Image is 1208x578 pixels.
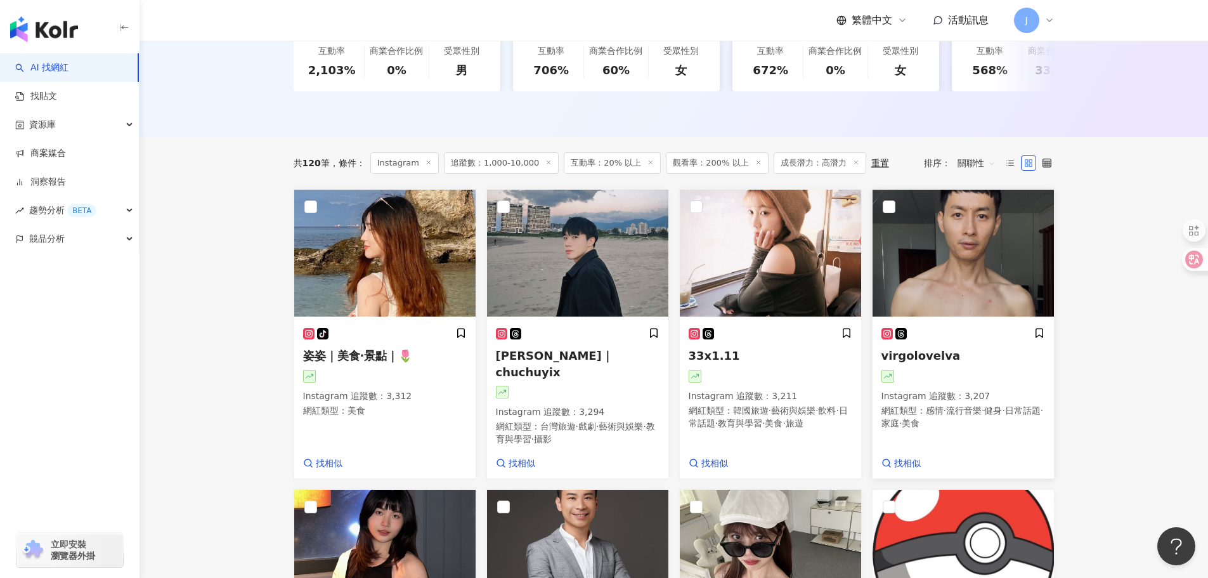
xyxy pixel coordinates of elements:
div: 互動率 [538,45,564,58]
a: 商案媒合 [15,147,66,160]
p: Instagram 追蹤數 ： 3,294 [496,406,659,419]
div: 60% [602,62,630,78]
div: 商業合作比例 [809,45,862,58]
span: 觀看率：200% 以上 [666,152,768,174]
span: 美食 [347,405,365,416]
span: · [769,405,771,416]
span: 家庭 [881,418,899,428]
span: 感情 [926,405,944,416]
img: KOL Avatar [873,190,1054,317]
p: 網紅類型 ： [496,421,659,445]
img: KOL Avatar [680,190,861,317]
div: 互動率 [318,45,345,58]
div: 男 [456,62,467,78]
span: · [715,418,718,428]
a: 找相似 [881,457,921,470]
span: virgolovelva [881,349,961,362]
p: Instagram 追蹤數 ： 3,207 [881,390,1045,403]
p: 網紅類型 ： [881,405,1045,430]
div: 受眾性別 [444,45,479,58]
div: 商業合作比例 [1028,45,1081,58]
div: 商業合作比例 [589,45,642,58]
div: 共 筆 [294,158,330,168]
p: Instagram 追蹤數 ： 3,312 [303,390,467,403]
div: 706% [533,62,569,78]
a: KOL AvatarvirgolovelvaInstagram 追蹤數：3,207網紅類型：感情·流行音樂·健身·日常話題·家庭·美食找相似 [872,189,1055,480]
div: 33.3% [1035,62,1074,78]
span: 藝術與娛樂 [771,405,815,416]
span: 趨勢分析 [29,196,96,225]
span: · [899,418,902,428]
span: J [1025,13,1027,27]
span: 立即安裝 瀏覽器外掛 [51,539,95,562]
span: 日常話題 [689,405,848,428]
span: rise [15,206,24,215]
a: 找相似 [689,457,728,470]
p: 網紅類型 ： [303,405,467,417]
span: 美食 [902,418,919,428]
span: · [836,405,838,416]
div: 商業合作比例 [370,45,423,58]
a: 找貼文 [15,90,57,103]
span: · [643,421,646,431]
span: 旅遊 [786,418,803,428]
p: Instagram 追蹤數 ： 3,211 [689,390,852,403]
a: 洞察報告 [15,176,66,188]
span: · [596,421,599,431]
span: 找相似 [509,457,535,470]
span: · [576,421,578,431]
span: 追蹤數：1,000-10,000 [444,152,559,174]
a: 找相似 [303,457,342,470]
div: 568% [972,62,1008,78]
div: 重置 [871,158,889,168]
span: · [783,418,785,428]
span: 互動率：20% 以上 [564,152,661,174]
span: 教育與學習 [718,418,762,428]
img: KOL Avatar [294,190,476,317]
iframe: Help Scout Beacon - Open [1157,527,1195,565]
span: 韓國旅遊 [733,405,769,416]
span: 台灣旅遊 [540,421,576,431]
span: 找相似 [894,457,921,470]
span: 繁體中文 [852,13,892,27]
span: Instagram [370,152,439,174]
span: 找相似 [316,457,342,470]
span: · [1002,405,1004,416]
div: 2,103% [308,62,356,78]
span: 競品分析 [29,225,65,253]
p: 網紅類型 ： [689,405,852,430]
div: 受眾性別 [663,45,699,58]
a: KOL Avatar33x1.11Instagram 追蹤數：3,211網紅類型：韓國旅遊·藝術與娛樂·飲料·日常話題·教育與學習·美食·旅遊找相似 [679,189,862,480]
span: 教育與學習 [496,421,655,444]
div: 0% [826,62,845,78]
div: 互動率 [757,45,784,58]
span: 找相似 [701,457,728,470]
span: 資源庫 [29,110,56,139]
span: · [982,405,984,416]
span: 成長潛力：高潛力 [774,152,866,174]
img: KOL Avatar [487,190,668,317]
div: 0% [387,62,406,78]
span: [PERSON_NAME]｜chuchuyix [496,349,613,378]
span: · [1041,405,1043,416]
img: logo [10,16,78,42]
span: · [944,405,946,416]
span: · [762,418,765,428]
div: 排序： [924,153,1003,173]
span: 條件 ： [330,158,365,168]
span: 姿姿｜美食·景點｜🌷 [303,349,413,362]
span: · [815,405,818,416]
a: chrome extension立即安裝 瀏覽器外掛 [16,533,123,567]
span: 關聯性 [958,153,996,173]
a: searchAI 找網紅 [15,62,68,74]
span: 流行音樂 [946,405,982,416]
span: 美食 [765,418,783,428]
span: 活動訊息 [948,14,989,26]
span: 120 [302,158,321,168]
span: 攝影 [534,434,552,444]
span: 33x1.11 [689,349,740,362]
span: 日常話題 [1005,405,1041,416]
div: 受眾性別 [883,45,918,58]
img: chrome extension [20,540,45,560]
span: 藝術與娛樂 [599,421,643,431]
